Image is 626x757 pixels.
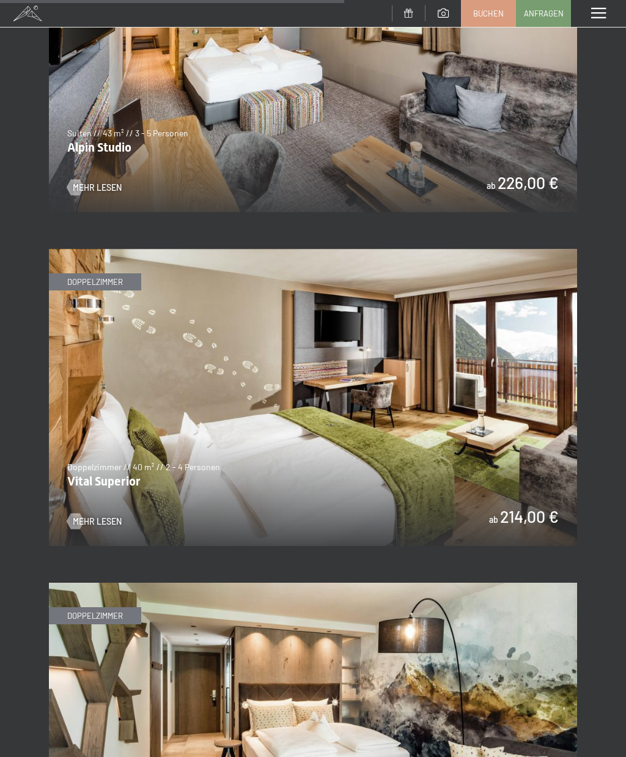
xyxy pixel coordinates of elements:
[73,182,122,194] span: Mehr Lesen
[49,249,577,257] a: Vital Superior
[67,515,122,528] a: Mehr Lesen
[73,515,122,528] span: Mehr Lesen
[49,583,577,591] a: Junior
[49,249,577,546] img: Vital Superior
[462,1,515,26] a: Buchen
[524,8,564,19] span: Anfragen
[67,182,122,194] a: Mehr Lesen
[517,1,570,26] a: Anfragen
[473,8,504,19] span: Buchen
